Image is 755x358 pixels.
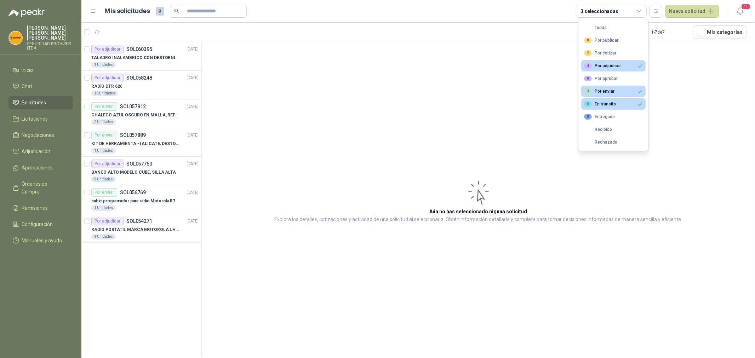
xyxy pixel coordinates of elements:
[81,71,201,99] a: Por adjudicarSOL058248[DATE] RADIO DTR 62010 Unidades
[91,188,117,197] div: Por enviar
[581,86,646,97] button: 3Por enviar
[91,45,124,53] div: Por adjudicar
[91,83,122,90] p: RADIO DTR 620
[581,35,646,46] button: 0Por publicar
[91,112,179,119] p: CHALECO AZUL OSCURO EN MALLA, REFLECTIVO
[120,190,146,195] p: SOL056769
[187,103,199,110] p: [DATE]
[187,75,199,81] p: [DATE]
[734,5,747,18] button: 14
[22,180,66,196] span: Órdenes de Compra
[126,75,152,80] p: SOL058248
[187,189,199,196] p: [DATE]
[584,114,615,120] div: Entregado
[275,215,682,224] p: Explora los detalles, cotizaciones y actividad de una solicitud al seleccionarla. Obtén informaci...
[8,63,73,77] a: Inicio
[156,7,164,16] span: 9
[584,50,592,56] div: 2
[8,218,73,231] a: Configuración
[22,204,48,212] span: Remisiones
[22,82,33,90] span: Chat
[584,63,592,69] div: 4
[81,185,201,214] a: Por enviarSOL056769[DATE] cable programador para radio Motorola R71 Unidades
[22,115,48,123] span: Licitaciones
[22,164,53,172] span: Aprobaciones
[584,114,592,120] div: 0
[81,157,201,185] a: Por adjudicarSOL057750[DATE] BANCO ALTO MODELO CUBE, SILLA ALTA9 Unidades
[22,220,53,228] span: Configuración
[580,7,618,15] div: 3 seleccionadas
[22,237,62,244] span: Manuales y ayuda
[91,74,124,82] div: Por adjudicar
[584,140,617,145] div: Rechazado
[581,137,646,148] button: Rechazado
[22,148,51,155] span: Adjudicación
[584,127,612,132] div: Recibido
[581,111,646,122] button: 0Entregado
[120,133,146,138] p: SOL057889
[187,218,199,225] p: [DATE]
[187,46,199,53] p: [DATE]
[91,198,175,204] p: cable programador para radio Motorola R7
[81,99,201,128] a: Por enviarSOL057912[DATE] CHALECO AZUL OSCURO EN MALLA, REFLECTIVO2 Unidades
[9,31,22,45] img: Company Logo
[91,131,117,139] div: Por enviar
[584,101,592,107] div: 0
[581,124,646,135] button: Recibido
[126,47,152,52] p: SOL060395
[584,37,592,43] div: 0
[584,25,607,30] div: Todas
[91,119,116,125] div: 2 Unidades
[584,76,618,81] div: Por aprobar
[8,177,73,198] a: Órdenes de Compra
[430,208,527,215] h3: Aún no has seleccionado niguna solicitud
[8,128,73,142] a: Negociaciones
[120,104,146,109] p: SOL057912
[584,76,592,81] div: 0
[126,219,152,224] p: SOL054271
[584,50,616,56] div: Por cotizar
[91,102,117,111] div: Por enviar
[8,161,73,174] a: Aprobaciones
[8,80,73,93] a: Chat
[584,63,621,69] div: Por adjudicar
[22,66,33,74] span: Inicio
[91,205,116,211] div: 1 Unidades
[581,60,646,71] button: 4Por adjudicar
[105,6,150,16] h1: Mis solicitudes
[27,42,73,50] p: SEGURIDAD PROVISER LTDA
[91,160,124,168] div: Por adjudicar
[693,25,747,39] button: Mís categorías
[584,88,614,94] div: Por enviar
[81,128,201,157] a: Por enviarSOL057889[DATE] KIT DE HERRAMIENTA - (ALICATE, DESTORNILLADOR,LLAVE DE EXPANSION, CRUCE...
[581,22,646,33] button: Todas
[22,131,55,139] span: Negociaciones
[91,148,116,154] div: 1 Unidades
[91,234,116,239] div: 4 Unidades
[91,226,179,233] p: RADIO PORTATIL MARCA MOTOROLA UHF SIN PANTALLA CON GPS, INCLUYE: ANTENA, BATERIA, CLIP Y CARGADOR
[584,101,616,107] div: En tránsito
[126,161,152,166] p: SOL057750
[91,54,179,61] p: TALADRO INALAMBRICO CON DESTORNILLADOR DE ESTRIA
[741,3,751,10] span: 14
[91,140,179,147] p: KIT DE HERRAMIENTA - (ALICATE, DESTORNILLADOR,LLAVE DE EXPANSION, CRUCETA,LLAVE FIJA)
[8,96,73,109] a: Solicitudes
[8,145,73,158] a: Adjudicación
[187,161,199,167] p: [DATE]
[91,169,176,176] p: BANCO ALTO MODELO CUBE, SILLA ALTA
[91,62,116,68] div: 1 Unidades
[8,234,73,247] a: Manuales y ayuda
[584,88,592,94] div: 3
[27,25,73,40] p: [PERSON_NAME] [PERSON_NAME] [PERSON_NAME]
[91,91,118,96] div: 10 Unidades
[8,112,73,126] a: Licitaciones
[581,47,646,59] button: 2Por cotizar
[187,132,199,139] p: [DATE]
[581,73,646,84] button: 0Por aprobar
[8,8,45,17] img: Logo peakr
[91,177,116,182] div: 9 Unidades
[8,201,73,215] a: Remisiones
[81,42,201,71] a: Por adjudicarSOL060395[DATE] TALADRO INALAMBRICO CON DESTORNILLADOR DE ESTRIA1 Unidades
[81,214,201,243] a: Por adjudicarSOL054271[DATE] RADIO PORTATIL MARCA MOTOROLA UHF SIN PANTALLA CON GPS, INCLUYE: ANT...
[174,8,179,13] span: search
